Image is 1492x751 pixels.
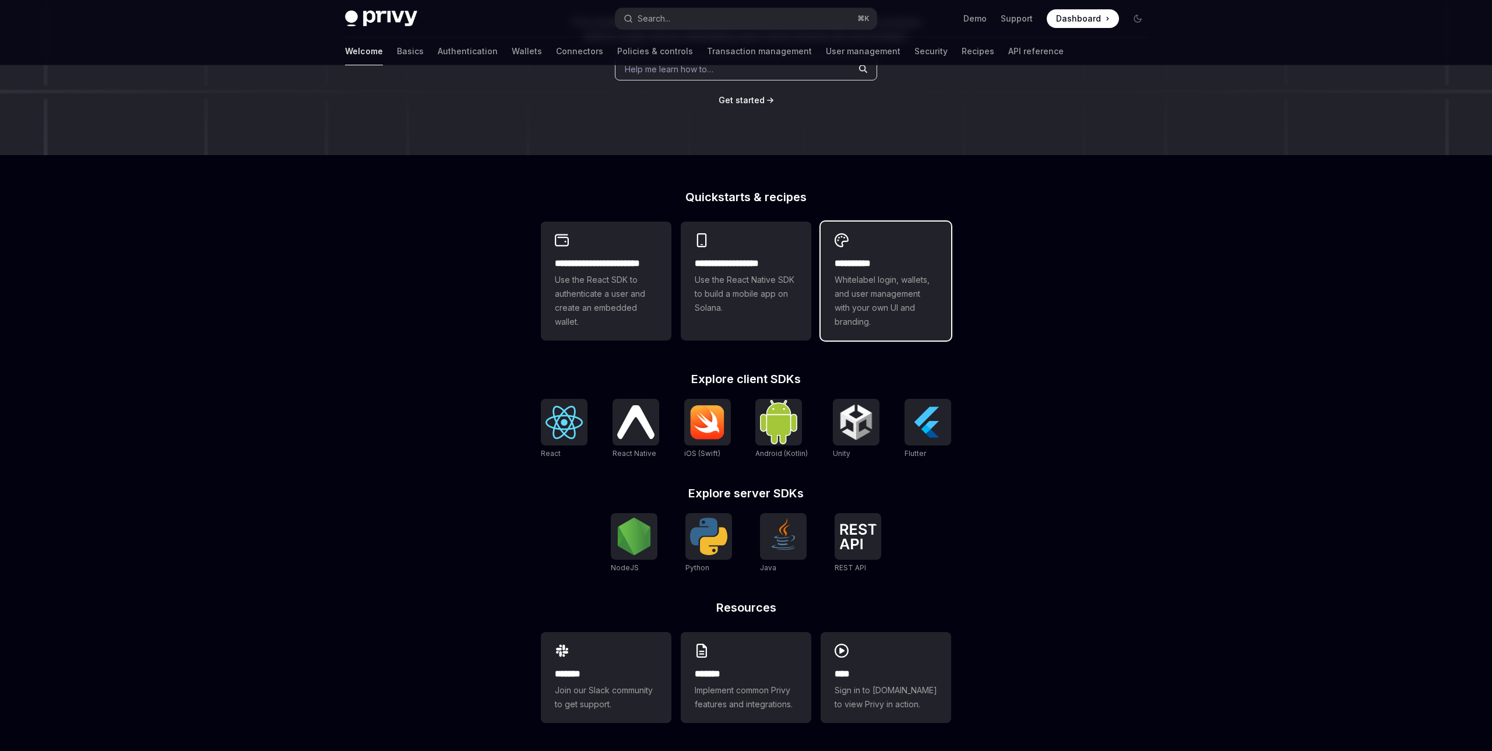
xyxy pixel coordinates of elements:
[1128,9,1147,28] button: Toggle dark mode
[613,449,656,458] span: React Native
[707,37,812,65] a: Transaction management
[695,273,797,315] span: Use the React Native SDK to build a mobile app on Solana.
[685,563,709,572] span: Python
[556,37,603,65] a: Connectors
[1056,13,1101,24] span: Dashboard
[638,12,670,26] div: Search...
[690,518,727,555] img: Python
[962,37,994,65] a: Recipes
[857,14,870,23] span: ⌘ K
[546,406,583,439] img: React
[684,449,720,458] span: iOS (Swift)
[681,222,811,341] a: **** **** **** ***Use the React Native SDK to build a mobile app on Solana.
[838,403,875,441] img: Unity
[625,63,713,75] span: Help me learn how to…
[615,8,877,29] button: Search...⌘K
[839,524,877,549] img: REST API
[833,449,850,458] span: Unity
[541,632,671,723] a: **** **Join our Slack community to get support.
[760,513,807,574] a: JavaJava
[695,683,797,711] span: Implement common Privy features and integrations.
[755,449,808,458] span: Android (Kotlin)
[765,518,802,555] img: Java
[905,449,926,458] span: Flutter
[821,632,951,723] a: ****Sign in to [DOMAIN_NAME] to view Privy in action.
[755,399,808,459] a: Android (Kotlin)Android (Kotlin)
[345,37,383,65] a: Welcome
[438,37,498,65] a: Authentication
[835,273,937,329] span: Whitelabel login, wallets, and user management with your own UI and branding.
[905,399,951,459] a: FlutterFlutter
[541,399,587,459] a: ReactReact
[541,373,951,385] h2: Explore client SDKs
[719,95,765,105] span: Get started
[617,405,654,438] img: React Native
[345,10,417,27] img: dark logo
[541,191,951,203] h2: Quickstarts & recipes
[1047,9,1119,28] a: Dashboard
[615,518,653,555] img: NodeJS
[541,602,951,613] h2: Resources
[909,403,946,441] img: Flutter
[1001,13,1033,24] a: Support
[833,399,879,459] a: UnityUnity
[617,37,693,65] a: Policies & controls
[689,405,726,440] img: iOS (Swift)
[821,222,951,341] a: **** *****Whitelabel login, wallets, and user management with your own UI and branding.
[719,94,765,106] a: Get started
[835,513,881,574] a: REST APIREST API
[555,273,657,329] span: Use the React SDK to authenticate a user and create an embedded wallet.
[397,37,424,65] a: Basics
[760,400,797,444] img: Android (Kotlin)
[613,399,659,459] a: React NativeReact Native
[760,563,776,572] span: Java
[835,683,937,711] span: Sign in to [DOMAIN_NAME] to view Privy in action.
[685,513,732,574] a: PythonPython
[835,563,866,572] span: REST API
[681,632,811,723] a: **** **Implement common Privy features and integrations.
[611,563,639,572] span: NodeJS
[611,513,657,574] a: NodeJSNodeJS
[914,37,948,65] a: Security
[826,37,900,65] a: User management
[963,13,987,24] a: Demo
[512,37,542,65] a: Wallets
[541,487,951,499] h2: Explore server SDKs
[1008,37,1064,65] a: API reference
[684,399,731,459] a: iOS (Swift)iOS (Swift)
[541,449,561,458] span: React
[555,683,657,711] span: Join our Slack community to get support.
